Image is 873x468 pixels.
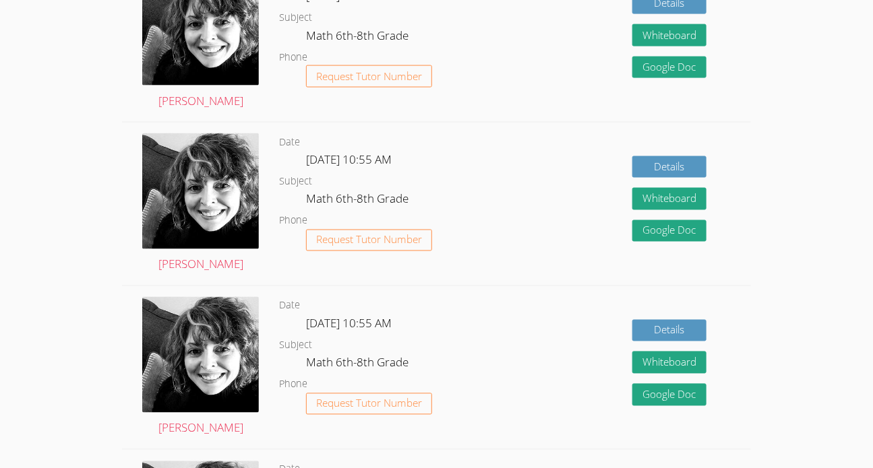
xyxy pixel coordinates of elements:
button: Request Tutor Number [306,230,432,252]
a: Details [632,320,706,342]
button: Request Tutor Number [306,65,432,88]
button: Whiteboard [632,352,706,374]
dd: Math 6th-8th Grade [306,26,411,49]
dt: Phone [279,213,307,230]
button: Whiteboard [632,24,706,46]
dt: Subject [279,9,312,26]
button: Whiteboard [632,188,706,210]
dt: Date [279,134,300,151]
span: Request Tutor Number [316,71,422,81]
dd: Math 6th-8th Grade [306,190,411,213]
span: [DATE] 10:55 AM [306,316,392,331]
a: [PERSON_NAME] [142,297,259,438]
dt: Date [279,298,300,314]
a: Details [632,156,706,178]
a: [PERSON_NAME] [142,133,259,275]
dt: Phone [279,49,307,66]
dt: Phone [279,376,307,393]
img: avatar.png [142,133,259,249]
a: Google Doc [632,220,706,242]
img: avatar.png [142,297,259,413]
span: [DATE] 10:55 AM [306,152,392,167]
span: Request Tutor Number [316,399,422,409]
span: Request Tutor Number [316,235,422,245]
a: Google Doc [632,57,706,79]
button: Request Tutor Number [306,393,432,415]
dt: Subject [279,173,312,190]
a: Google Doc [632,384,706,406]
dt: Subject [279,337,312,354]
dd: Math 6th-8th Grade [306,354,411,376]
